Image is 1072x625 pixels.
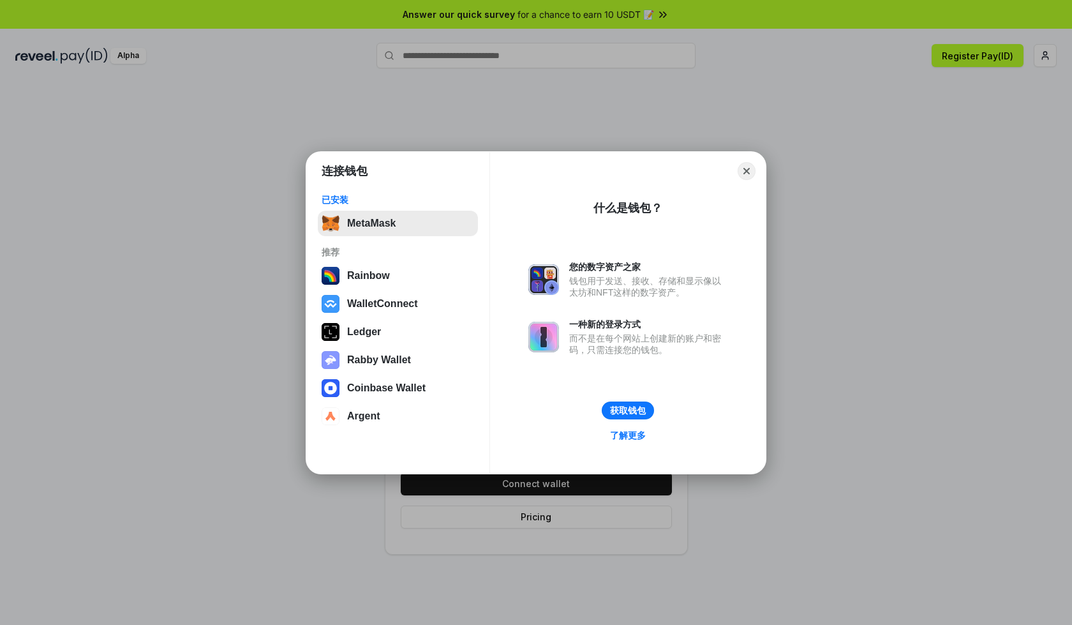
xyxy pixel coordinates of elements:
[610,430,646,441] div: 了解更多
[322,295,339,313] img: svg+xml,%3Csvg%20width%3D%2228%22%20height%3D%2228%22%20viewBox%3D%220%200%2028%2028%22%20fill%3D...
[569,275,727,298] div: 钱包用于发送、接收、存储和显示像以太坊和NFT这样的数字资产。
[318,347,478,373] button: Rabby Wallet
[322,194,474,206] div: 已安装
[322,323,339,341] img: svg+xml,%3Csvg%20xmlns%3D%22http%3A%2F%2Fwww.w3.org%2F2000%2Fsvg%22%20width%3D%2228%22%20height%3...
[347,354,411,366] div: Rabby Wallet
[322,246,474,258] div: 推荐
[318,211,478,236] button: MetaMask
[569,319,727,330] div: 一种新的登录方式
[318,263,478,289] button: Rainbow
[322,351,339,369] img: svg+xml,%3Csvg%20xmlns%3D%22http%3A%2F%2Fwww.w3.org%2F2000%2Fsvg%22%20fill%3D%22none%22%20viewBox...
[602,402,654,419] button: 获取钱包
[322,407,339,425] img: svg+xml,%3Csvg%20width%3D%2228%22%20height%3D%2228%22%20viewBox%3D%220%200%2028%2028%22%20fill%3D...
[347,410,380,422] div: Argent
[347,326,381,338] div: Ledger
[602,427,653,444] a: 了解更多
[569,261,727,273] div: 您的数字资产之家
[322,215,339,232] img: svg+xml,%3Csvg%20fill%3D%22none%22%20height%3D%2233%22%20viewBox%3D%220%200%2035%2033%22%20width%...
[347,218,396,229] div: MetaMask
[528,322,559,352] img: svg+xml,%3Csvg%20xmlns%3D%22http%3A%2F%2Fwww.w3.org%2F2000%2Fsvg%22%20fill%3D%22none%22%20viewBox...
[322,267,339,285] img: svg+xml,%3Csvg%20width%3D%22120%22%20height%3D%22120%22%20viewBox%3D%220%200%20120%20120%22%20fil...
[347,298,418,310] div: WalletConnect
[322,163,368,179] h1: 连接钱包
[318,403,478,429] button: Argent
[610,405,646,416] div: 获取钱包
[318,319,478,345] button: Ledger
[738,162,756,180] button: Close
[347,270,390,282] div: Rainbow
[528,264,559,295] img: svg+xml,%3Csvg%20xmlns%3D%22http%3A%2F%2Fwww.w3.org%2F2000%2Fsvg%22%20fill%3D%22none%22%20viewBox...
[318,291,478,317] button: WalletConnect
[318,375,478,401] button: Coinbase Wallet
[322,379,339,397] img: svg+xml,%3Csvg%20width%3D%2228%22%20height%3D%2228%22%20viewBox%3D%220%200%2028%2028%22%20fill%3D...
[593,200,662,216] div: 什么是钱包？
[569,333,727,356] div: 而不是在每个网站上创建新的账户和密码，只需连接您的钱包。
[347,382,426,394] div: Coinbase Wallet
